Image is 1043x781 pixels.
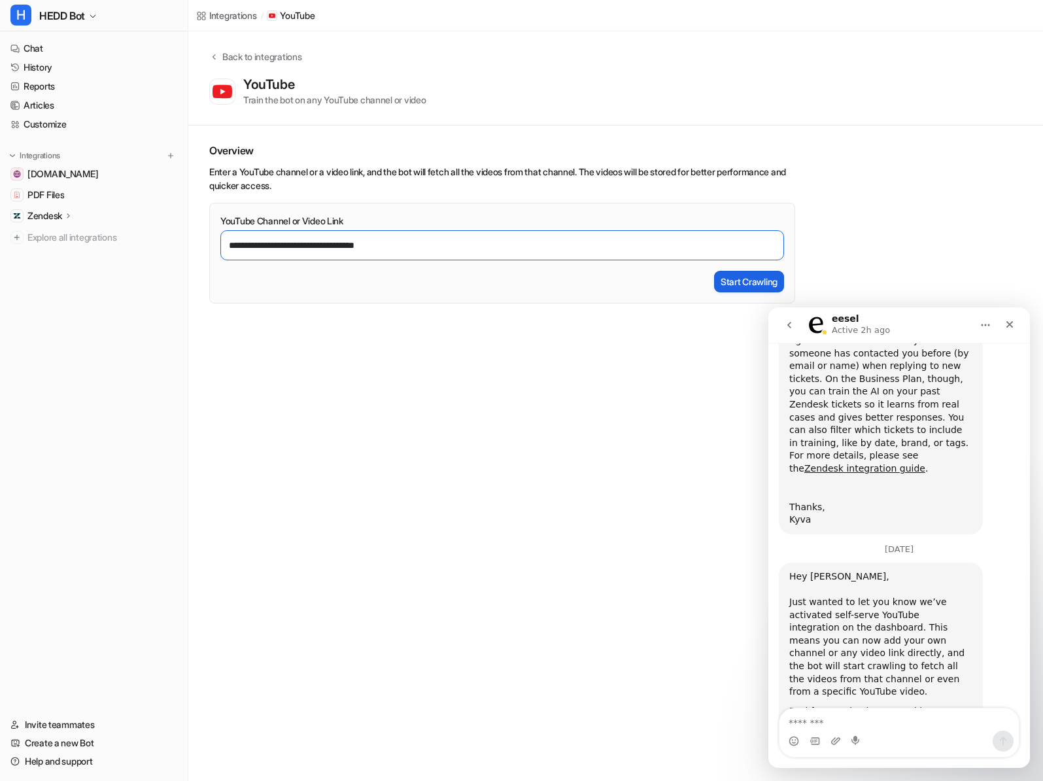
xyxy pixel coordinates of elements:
div: Regarding Zendesk tickets, the AI Agent doesn’t automatically check if someone has contacted you ... [21,14,204,193]
div: Integrations [209,9,257,22]
a: Invite teammates [5,716,182,734]
a: Zendesk integration guide [36,156,157,166]
button: Back to integrations [209,50,301,77]
h2: Overview [209,144,795,157]
button: Start recording [83,428,94,439]
div: [DATE] [10,237,251,255]
span: HEDD Bot [39,7,85,25]
a: hedd.audio[DOMAIN_NAME] [5,165,182,183]
a: Integrations [196,9,257,22]
div: Feel free to give it a try and let me know how it works for you! [21,398,204,423]
img: menu_add.svg [166,151,175,160]
img: explore all integrations [10,231,24,244]
span: [DOMAIN_NAME] [27,167,98,181]
div: YouTube [243,77,299,92]
img: Zendesk [13,212,21,220]
a: YouTube iconYouTube [267,9,315,22]
img: YouTube icon [269,12,275,19]
a: History [5,58,182,77]
textarea: Message… [11,401,250,423]
button: Emoji picker [20,428,31,439]
a: Help and support [5,752,182,771]
p: YouTube [280,9,315,22]
button: Integrations [5,149,64,162]
div: Train the bot on any YouTube channel or video [243,93,426,107]
div: Hey [PERSON_NAME],Just wanted to let you know we’ve activated self-serve YouTube integration on t... [10,255,214,463]
iframe: Intercom live chat [768,307,1030,768]
a: Create a new Bot [5,734,182,752]
button: Start Crawling [714,271,784,292]
a: Chat [5,39,182,58]
a: Reports [5,77,182,95]
a: PDF FilesPDF Files [5,186,182,204]
span: / [261,10,264,22]
p: Integrations [20,150,60,161]
label: YouTube Channel or Video Link [220,214,784,228]
img: hedd.audio [13,170,21,178]
a: Explore all integrations [5,228,182,247]
span: H [10,5,31,26]
div: Thanks, Kyva [21,194,204,219]
img: YouTube logo [213,82,232,101]
a: Articles [5,96,182,114]
button: Upload attachment [62,428,73,439]
span: PDF Files [27,188,64,201]
p: Zendesk [27,209,62,222]
button: Send a message… [224,423,245,444]
a: Customize [5,115,182,133]
button: Gif picker [41,428,52,439]
li: Enter a YouTube channel or a video link, and the bot will fetch all the videos from that channel.... [209,165,795,192]
img: expand menu [8,151,17,160]
div: Back to integrations [218,50,301,63]
img: PDF Files [13,191,21,199]
div: eesel says… [10,255,251,492]
span: Explore all integrations [27,227,177,248]
div: Hey [PERSON_NAME], Just wanted to let you know we’ve activated self-serve YouTube integration on ... [21,263,204,391]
